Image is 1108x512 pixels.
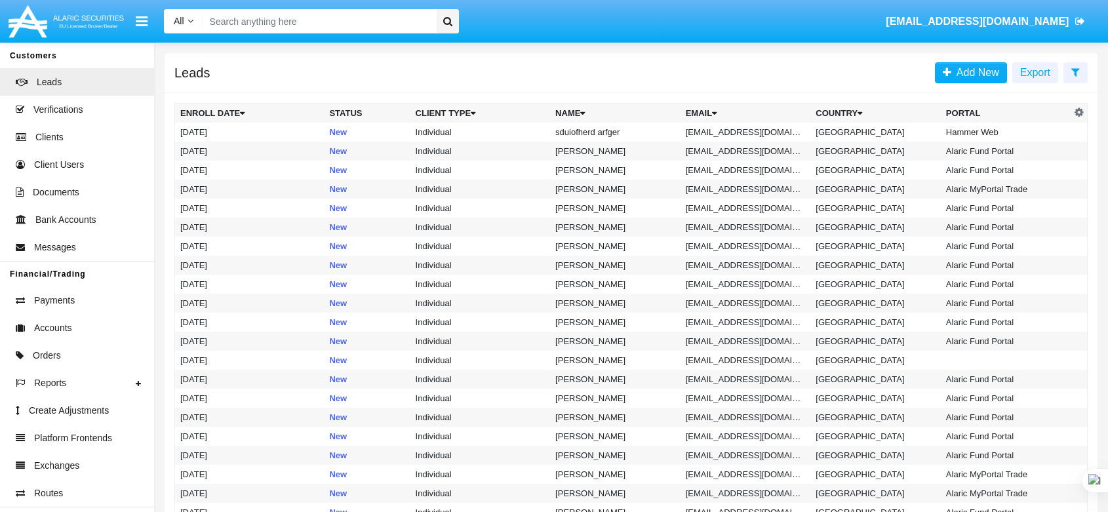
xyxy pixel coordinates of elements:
td: [EMAIL_ADDRESS][DOMAIN_NAME] [681,446,811,465]
td: Individual [410,180,551,199]
td: [EMAIL_ADDRESS][DOMAIN_NAME] [681,180,811,199]
span: Documents [33,186,79,199]
input: Search [203,9,432,33]
td: [DATE] [175,161,325,180]
button: Export [1012,62,1058,83]
td: [GEOGRAPHIC_DATA] [810,332,941,351]
td: [EMAIL_ADDRESS][DOMAIN_NAME] [681,161,811,180]
span: Reports [34,376,66,390]
td: [EMAIL_ADDRESS][DOMAIN_NAME] [681,408,811,427]
td: Individual [410,275,551,294]
td: Alaric MyPortal Trade [941,180,1071,199]
td: Individual [410,389,551,408]
td: [DATE] [175,256,325,275]
td: [GEOGRAPHIC_DATA] [810,484,941,503]
td: New [324,199,410,218]
td: [EMAIL_ADDRESS][DOMAIN_NAME] [681,123,811,142]
td: [GEOGRAPHIC_DATA] [810,256,941,275]
td: New [324,408,410,427]
td: [PERSON_NAME] [550,465,681,484]
th: Client Type [410,104,551,123]
td: [GEOGRAPHIC_DATA] [810,294,941,313]
td: New [324,256,410,275]
td: [DATE] [175,351,325,370]
td: New [324,123,410,142]
td: Individual [410,332,551,351]
td: [GEOGRAPHIC_DATA] [810,142,941,161]
td: Individual [410,465,551,484]
span: Create Adjustments [29,404,109,418]
td: New [324,332,410,351]
a: [EMAIL_ADDRESS][DOMAIN_NAME] [880,3,1092,40]
span: Orders [33,349,61,363]
td: Individual [410,408,551,427]
td: [GEOGRAPHIC_DATA] [810,465,941,484]
td: Individual [410,218,551,237]
td: Alaric Fund Portal [941,218,1071,237]
td: [EMAIL_ADDRESS][DOMAIN_NAME] [681,389,811,408]
td: [GEOGRAPHIC_DATA] [810,199,941,218]
td: [DATE] [175,275,325,294]
td: [GEOGRAPHIC_DATA] [810,408,941,427]
td: New [324,370,410,389]
td: [EMAIL_ADDRESS][DOMAIN_NAME] [681,370,811,389]
td: New [324,427,410,446]
td: New [324,465,410,484]
th: Country [810,104,941,123]
td: [PERSON_NAME] [550,180,681,199]
td: New [324,218,410,237]
span: Payments [34,294,75,307]
td: [PERSON_NAME] [550,294,681,313]
td: [EMAIL_ADDRESS][DOMAIN_NAME] [681,465,811,484]
td: [PERSON_NAME] [550,161,681,180]
td: [DATE] [175,484,325,503]
td: Alaric Fund Portal [941,237,1071,256]
td: New [324,180,410,199]
td: [DATE] [175,370,325,389]
td: [GEOGRAPHIC_DATA] [810,275,941,294]
th: Email [681,104,811,123]
td: Individual [410,237,551,256]
td: [PERSON_NAME] [550,218,681,237]
th: Enroll Date [175,104,325,123]
td: [DATE] [175,218,325,237]
td: Alaric MyPortal Trade [941,484,1071,503]
span: Client Users [34,158,84,172]
td: [EMAIL_ADDRESS][DOMAIN_NAME] [681,142,811,161]
td: [EMAIL_ADDRESS][DOMAIN_NAME] [681,237,811,256]
td: [PERSON_NAME] [550,313,681,332]
td: [DATE] [175,408,325,427]
td: [PERSON_NAME] [550,351,681,370]
td: [PERSON_NAME] [550,256,681,275]
td: Alaric Fund Portal [941,199,1071,218]
td: Individual [410,446,551,465]
td: [GEOGRAPHIC_DATA] [810,218,941,237]
span: Accounts [34,321,72,335]
td: Hammer Web [941,123,1071,142]
td: [GEOGRAPHIC_DATA] [810,313,941,332]
td: Alaric Fund Portal [941,332,1071,351]
th: Status [324,104,410,123]
td: Alaric Fund Portal [941,370,1071,389]
span: Verifications [33,103,83,117]
td: [PERSON_NAME] [550,275,681,294]
span: Messages [34,241,76,254]
td: [PERSON_NAME] [550,408,681,427]
td: [GEOGRAPHIC_DATA] [810,161,941,180]
td: New [324,275,410,294]
td: Individual [410,142,551,161]
td: New [324,351,410,370]
td: New [324,237,410,256]
span: [EMAIL_ADDRESS][DOMAIN_NAME] [886,16,1069,27]
td: [PERSON_NAME] [550,427,681,446]
a: All [164,14,203,28]
td: Alaric Fund Portal [941,161,1071,180]
td: [GEOGRAPHIC_DATA] [810,123,941,142]
td: [DATE] [175,313,325,332]
td: [GEOGRAPHIC_DATA] [810,180,941,199]
span: Platform Frontends [34,431,112,445]
td: Alaric Fund Portal [941,446,1071,465]
td: [EMAIL_ADDRESS][DOMAIN_NAME] [681,275,811,294]
td: [PERSON_NAME] [550,332,681,351]
td: [EMAIL_ADDRESS][DOMAIN_NAME] [681,218,811,237]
